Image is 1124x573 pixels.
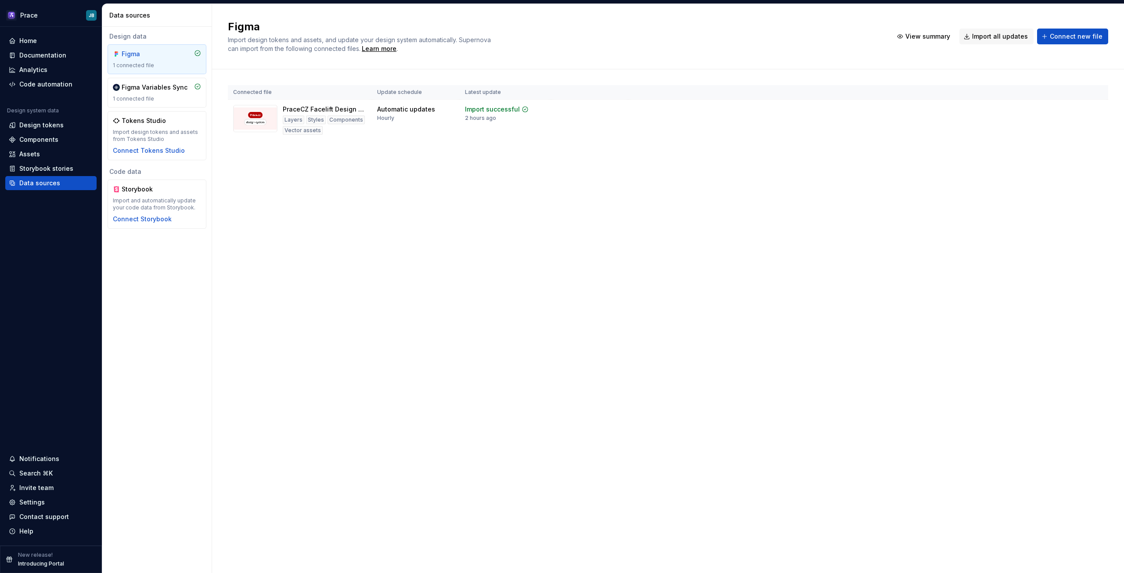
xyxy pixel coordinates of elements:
p: Introducing Portal [18,560,64,567]
button: Notifications [5,452,97,466]
span: Import design tokens and assets, and update your design system automatically. Supernova can impor... [228,36,493,52]
div: Data sources [109,11,208,20]
div: Storybook stories [19,164,73,173]
div: Search ⌘K [19,469,53,478]
button: Connect new file [1037,29,1108,44]
a: Figma Variables Sync1 connected file [108,78,206,108]
th: Latest update [460,85,551,100]
a: Settings [5,495,97,509]
div: Prace [20,11,38,20]
div: Notifications [19,454,59,463]
a: Assets [5,147,97,161]
div: Vector assets [283,126,323,135]
p: New release! [18,551,53,559]
div: Import successful [465,105,520,114]
a: Home [5,34,97,48]
div: Design system data [7,107,59,114]
div: Automatic updates [377,105,435,114]
div: 2 hours ago [465,115,496,122]
a: Tokens StudioImport design tokens and assets from Tokens StudioConnect Tokens Studio [108,111,206,160]
div: Import and automatically update your code data from Storybook. [113,197,201,211]
div: Figma Variables Sync [122,83,187,92]
div: Layers [283,115,304,124]
div: Documentation [19,51,66,60]
button: View summary [893,29,956,44]
th: Update schedule [372,85,460,100]
a: Components [5,133,97,147]
div: Components [19,135,58,144]
a: Invite team [5,481,97,495]
div: Design tokens [19,121,64,130]
div: Contact support [19,512,69,521]
div: Storybook [122,185,164,194]
div: Invite team [19,483,54,492]
span: Import all updates [972,32,1028,41]
a: Storybook stories [5,162,97,176]
a: Analytics [5,63,97,77]
img: 63932fde-23f0-455f-9474-7c6a8a4930cd.png [6,10,17,21]
a: Learn more [362,44,396,53]
span: View summary [905,32,950,41]
th: Connected file [228,85,372,100]
span: . [360,46,398,52]
a: StorybookImport and automatically update your code data from Storybook.Connect Storybook [108,180,206,229]
div: Data sources [19,179,60,187]
div: Help [19,527,33,536]
div: Home [19,36,37,45]
div: Assets [19,150,40,159]
a: Design tokens [5,118,97,132]
span: Connect new file [1050,32,1102,41]
button: Import all updates [959,29,1034,44]
a: Figma1 connected file [108,44,206,74]
div: Code automation [19,80,72,89]
button: Help [5,524,97,538]
a: Data sources [5,176,97,190]
h2: Figma [228,20,882,34]
div: Hourly [377,115,394,122]
div: 1 connected file [113,62,201,69]
div: Code data [108,167,206,176]
div: Settings [19,498,45,507]
div: 1 connected file [113,95,201,102]
button: Connect Storybook [113,215,172,223]
div: JB [89,12,94,19]
div: Figma [122,50,164,58]
a: Code automation [5,77,97,91]
button: Search ⌘K [5,466,97,480]
a: Documentation [5,48,97,62]
button: PraceJB [2,6,100,25]
button: Contact support [5,510,97,524]
div: Components [328,115,365,124]
div: PraceCZ Facelift Design System [283,105,367,114]
div: Tokens Studio [122,116,166,125]
div: Styles [306,115,326,124]
div: Design data [108,32,206,41]
button: Connect Tokens Studio [113,146,185,155]
div: Import design tokens and assets from Tokens Studio [113,129,201,143]
div: Analytics [19,65,47,74]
